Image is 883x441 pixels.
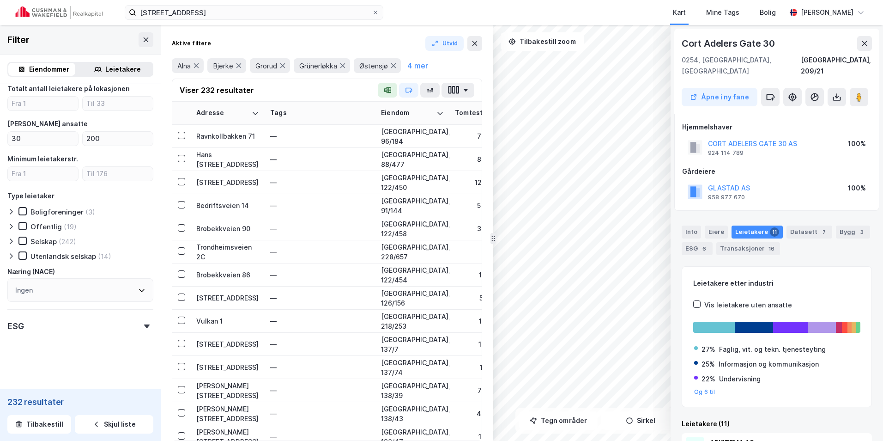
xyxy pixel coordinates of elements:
[196,316,259,326] div: Vulkan 1
[836,226,870,239] div: Bygg
[270,337,370,352] div: —
[196,404,259,423] div: [PERSON_NAME][STREET_ADDRESS]
[848,138,866,149] div: 100%
[270,406,370,421] div: —
[7,83,130,94] div: Totalt antall leietakere på lokasjonen
[837,397,883,441] iframe: Chat Widget
[732,226,783,239] div: Leietakere
[299,61,337,70] span: Grünerløkka
[719,344,826,355] div: Faglig, vit. og tekn. tjenesteyting
[682,36,777,51] div: Cort Adelers Gate 30
[706,7,739,18] div: Mine Tags
[270,109,370,117] div: Tags
[196,224,259,233] div: Brobekkveien 90
[196,109,248,117] div: Adresse
[270,268,370,282] div: —
[708,149,744,157] div: 924 114 789
[693,278,860,289] div: Leietakere etter industri
[719,359,819,370] div: Informasjon og kommunikasjon
[455,247,504,257] div: 455 ㎡
[83,97,153,110] input: Til 33
[455,316,504,326] div: 1 853 ㎡
[786,226,832,239] div: Datasett
[767,244,776,253] div: 16
[455,224,504,233] div: 3 297 ㎡
[702,359,715,370] div: 25%
[381,404,444,423] div: [GEOGRAPHIC_DATA], 138/43
[381,127,444,146] div: [GEOGRAPHIC_DATA], 96/184
[196,178,259,187] div: [STREET_ADDRESS]
[30,237,57,246] div: Selskap
[177,61,191,70] span: Alna
[501,32,584,51] button: Tilbakestill zoom
[673,7,686,18] div: Kart
[682,226,701,239] div: Info
[455,362,504,372] div: 1 818 ㎡
[694,388,715,396] button: Og 6 til
[682,166,871,177] div: Gårdeiere
[29,64,69,75] div: Eiendommer
[719,374,761,385] div: Undervisning
[682,88,757,106] button: Åpne i ny fane
[270,314,370,329] div: —
[455,131,504,141] div: 7 293 ㎡
[601,411,680,430] button: Sirkel
[455,339,504,349] div: 1 987 ㎡
[83,132,153,146] input: Til 196
[196,293,259,303] div: [STREET_ADDRESS]
[837,397,883,441] div: Kontrollprogram for chat
[381,381,444,400] div: [GEOGRAPHIC_DATA], 138/39
[455,109,493,117] div: Tomtestr.
[8,132,78,146] input: Fra 21
[270,198,370,213] div: —
[716,242,780,255] div: Transaksjoner
[455,386,504,395] div: 7 509 ㎡
[455,293,504,303] div: 5 315 ㎡
[770,227,779,237] div: 11
[7,397,153,408] div: 232 resultater
[59,237,76,246] div: (242)
[704,300,792,311] div: Vis leietakere uten ansatte
[180,85,254,96] div: Viser 232 resultater
[7,153,78,165] div: Minimum leietakerstr.
[196,381,259,400] div: [PERSON_NAME][STREET_ADDRESS]
[682,55,801,77] div: 0254, [GEOGRAPHIC_DATA], [GEOGRAPHIC_DATA]
[700,244,709,253] div: 6
[105,64,141,75] div: Leietakere
[270,360,370,375] div: —
[7,321,24,332] div: ESG
[270,221,370,236] div: —
[7,118,88,129] div: [PERSON_NAME] ansatte
[98,252,111,261] div: (14)
[682,418,872,429] div: Leietakere (11)
[405,60,431,72] button: 4 mer
[213,61,233,70] span: Bjerke
[270,245,370,259] div: —
[801,7,853,18] div: [PERSON_NAME]
[455,270,504,280] div: 1 350 ㎡
[857,227,866,237] div: 3
[702,374,715,385] div: 22%
[381,335,444,354] div: [GEOGRAPHIC_DATA], 137/7
[702,344,715,355] div: 27%
[30,252,96,261] div: Utenlandsk selskap
[381,288,444,308] div: [GEOGRAPHIC_DATA], 126/156
[425,36,464,51] button: Utvid
[83,167,153,181] input: Til 176
[270,152,370,167] div: —
[8,167,78,181] input: Fra 1
[15,6,103,19] img: cushman-wakefield-realkapital-logo.202ea83816669bd177139c58696a8fa1.svg
[196,131,259,141] div: Ravnkollbakken 71
[196,339,259,349] div: [STREET_ADDRESS]
[760,7,776,18] div: Bolig
[381,150,444,169] div: [GEOGRAPHIC_DATA], 88/477
[381,173,444,192] div: [GEOGRAPHIC_DATA], 122/450
[30,222,62,231] div: Offentlig
[196,201,259,210] div: Bedriftsveien 14
[519,411,598,430] button: Tegn områder
[7,415,71,434] button: Tilbakestill
[196,150,259,169] div: Hans [STREET_ADDRESS]
[705,226,728,239] div: Eiere
[455,409,504,418] div: 4 732 ㎡
[682,242,713,255] div: ESG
